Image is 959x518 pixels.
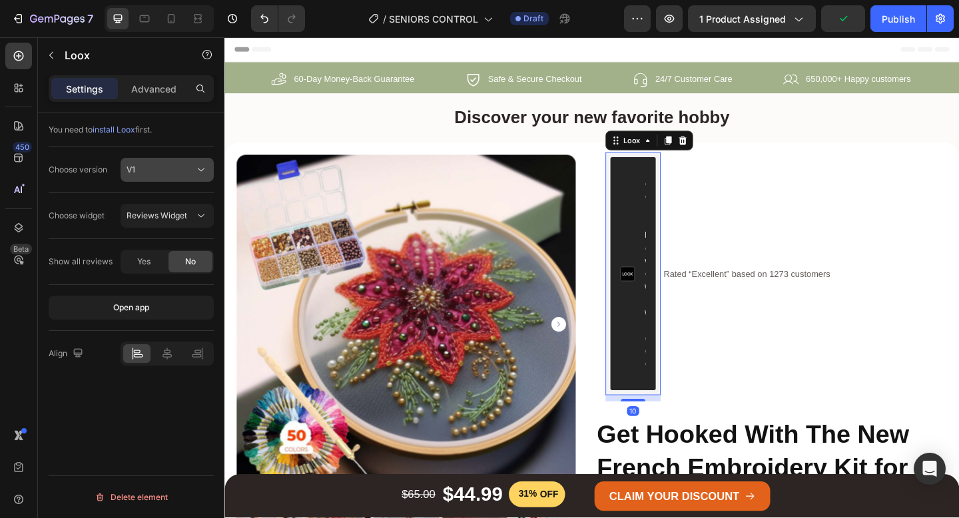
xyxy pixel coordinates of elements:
strong: Discover your new favorite hobby [250,77,549,98]
div: CLAIM YOUR DISCOUNT [418,489,560,510]
button: Publish [870,5,926,32]
span: / [383,12,386,26]
span: No [185,256,196,268]
span: Draft [523,13,543,25]
span: install Loox [93,125,135,134]
div: 10 [438,401,451,412]
div: Open app [113,302,149,314]
div: Show all reviews [49,256,113,268]
div: Choose version [49,164,107,176]
span: 1 product assigned [699,12,786,26]
div: 450 [13,142,32,152]
span: Rated “Excellent” based on 1273 customers [478,252,659,263]
span: Yes [137,256,151,268]
button: V1 [121,158,214,182]
img: loox.png [430,250,446,266]
button: Open app [49,296,214,320]
div: Undo/Redo [251,5,305,32]
button: Delete element [49,487,214,508]
button: CLAIM YOUR DISCOUNT [402,483,593,515]
div: $65.00 [191,489,230,507]
p: Loox [65,47,178,63]
button: Reviews Widget [121,204,214,228]
div: $44.99 [236,482,304,513]
div: Publish [882,12,915,26]
div: Open Intercom Messenger [914,453,946,485]
div: Choose widget [49,210,105,222]
p: Settings [66,82,103,96]
div: Loox - Reviews widget [457,138,458,376]
div: Loox [431,107,455,119]
p: Advanced [131,82,176,96]
button: 7 [5,5,99,32]
button: Loox - Reviews widget [420,130,469,384]
p: 7 [87,11,93,27]
p: Safe & Secure Checkout [286,39,388,53]
button: 1 product assigned [688,5,816,32]
div: Delete element [95,489,168,505]
div: Align [49,345,86,363]
span: SENIORS CONTROL [389,12,478,26]
p: 24/7 Customer Care [468,39,552,53]
span: V1 [127,164,135,174]
p: 650,000+ Happy customers [632,39,747,53]
div: OFF [341,489,365,506]
div: 31% [318,489,341,505]
button: Carousel Next Arrow [356,304,372,320]
div: You need to first. [49,124,214,136]
span: Reviews Widget [127,210,187,220]
iframe: Design area [224,37,959,518]
div: Beta [10,244,32,254]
